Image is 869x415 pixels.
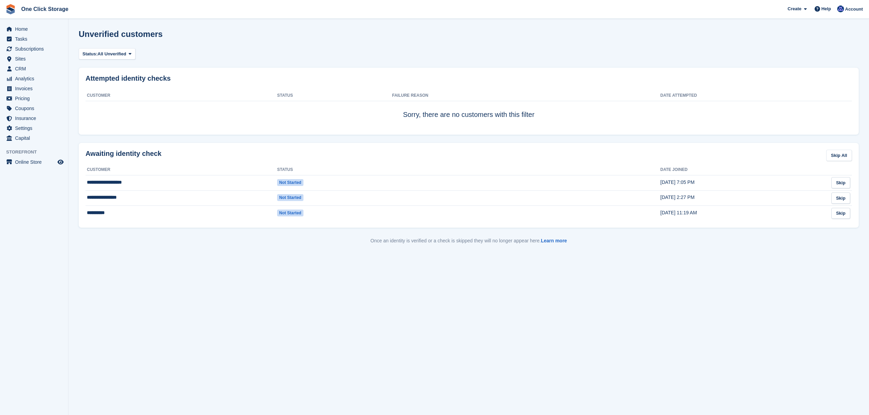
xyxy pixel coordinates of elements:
img: stora-icon-8386f47178a22dfd0bd8f6a31ec36ba5ce8667c1dd55bd0f319d3a0aa187defe.svg [5,4,16,14]
span: Insurance [15,113,56,123]
a: menu [3,123,65,133]
span: Not started [277,210,303,216]
th: Status [277,164,392,175]
a: Skip [831,177,850,188]
span: Storefront [6,149,68,156]
span: Online Store [15,157,56,167]
span: Help [821,5,831,12]
h2: Awaiting identity check [86,150,161,158]
a: Learn more [541,238,567,243]
span: Pricing [15,94,56,103]
span: Coupons [15,104,56,113]
span: Sorry, there are no customers with this filter [403,111,534,118]
span: Account [845,6,863,13]
p: Once an identity is verified or a check is skipped they will no longer appear here. [79,237,859,244]
span: Settings [15,123,56,133]
th: Failure Reason [392,90,660,101]
span: Tasks [15,34,56,44]
span: Not started [277,179,303,186]
a: menu [3,44,65,54]
th: Date joined [660,164,814,175]
span: Analytics [15,74,56,83]
a: menu [3,133,65,143]
td: [DATE] 2:27 PM [660,190,814,206]
a: Skip All [826,150,852,161]
a: menu [3,157,65,167]
a: menu [3,64,65,73]
a: menu [3,24,65,34]
span: Not started [277,194,303,201]
td: [DATE] 7:05 PM [660,175,814,190]
span: CRM [15,64,56,73]
span: Subscriptions [15,44,56,54]
th: Customer [86,164,277,175]
h1: Unverified customers [79,29,163,39]
a: Skip [831,192,850,204]
img: Thomas [837,5,844,12]
a: menu [3,74,65,83]
a: Preview store [56,158,65,166]
a: Skip [831,208,850,219]
button: Status: All Unverified [79,48,135,59]
span: Invoices [15,84,56,93]
span: Status: [82,51,98,57]
th: Status [277,90,392,101]
td: [DATE] 11:19 AM [660,206,814,221]
span: Home [15,24,56,34]
a: menu [3,104,65,113]
a: One Click Storage [18,3,71,15]
h2: Attempted identity checks [86,75,852,82]
a: menu [3,84,65,93]
a: menu [3,34,65,44]
a: menu [3,113,65,123]
a: menu [3,94,65,103]
a: menu [3,54,65,64]
span: Capital [15,133,56,143]
span: Sites [15,54,56,64]
th: Date attempted [660,90,814,101]
th: Customer [86,90,277,101]
span: Create [788,5,801,12]
span: All Unverified [98,51,126,57]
